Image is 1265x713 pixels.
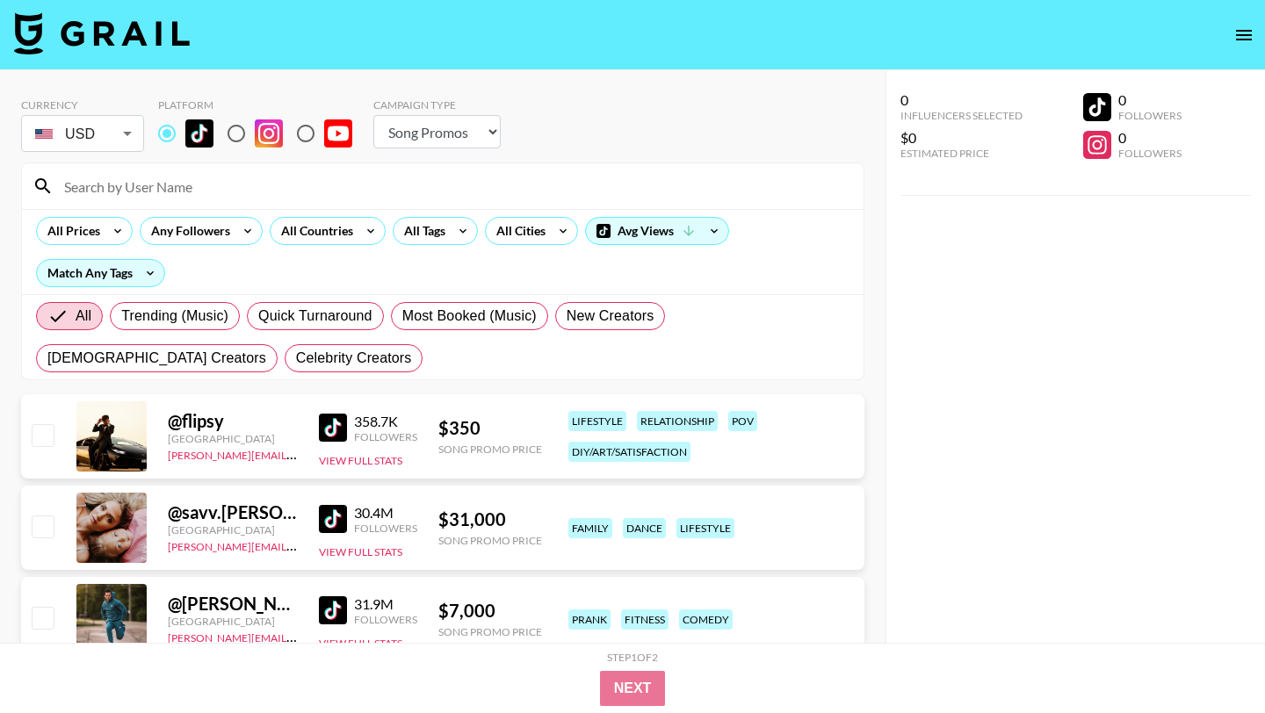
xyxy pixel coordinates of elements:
[354,413,417,430] div: 358.7K
[621,609,669,630] div: fitness
[728,411,757,431] div: pov
[438,443,542,456] div: Song Promo Price
[296,348,412,369] span: Celebrity Creators
[319,505,347,533] img: TikTok
[25,119,141,149] div: USD
[394,218,449,244] div: All Tags
[319,596,347,624] img: TikTok
[1226,18,1261,53] button: open drawer
[37,218,104,244] div: All Prices
[568,609,611,630] div: prank
[37,260,164,286] div: Match Any Tags
[54,172,853,200] input: Search by User Name
[354,595,417,613] div: 31.9M
[1118,91,1182,109] div: 0
[258,306,372,327] span: Quick Turnaround
[319,454,402,467] button: View Full Stats
[168,410,298,432] div: @ flipsy
[637,411,718,431] div: relationship
[121,306,228,327] span: Trending (Music)
[354,522,417,535] div: Followers
[900,91,1023,109] div: 0
[354,430,417,443] div: Followers
[168,628,428,645] a: [PERSON_NAME][EMAIL_ADDRESS][DOMAIN_NAME]
[438,417,542,439] div: $ 350
[354,504,417,522] div: 30.4M
[141,218,234,244] div: Any Followers
[185,119,213,148] img: TikTok
[1118,109,1182,122] div: Followers
[900,147,1023,160] div: Estimated Price
[158,98,366,112] div: Platform
[373,98,501,112] div: Campaign Type
[900,109,1023,122] div: Influencers Selected
[319,545,402,558] button: View Full Stats
[21,98,144,112] div: Currency
[168,615,298,628] div: [GEOGRAPHIC_DATA]
[47,348,266,369] span: [DEMOGRAPHIC_DATA] Creators
[168,537,428,553] a: [PERSON_NAME][EMAIL_ADDRESS][DOMAIN_NAME]
[486,218,549,244] div: All Cities
[168,593,298,615] div: @ [PERSON_NAME].[PERSON_NAME]
[324,119,352,148] img: YouTube
[438,600,542,622] div: $ 7,000
[271,218,357,244] div: All Countries
[319,414,347,442] img: TikTok
[168,432,298,445] div: [GEOGRAPHIC_DATA]
[402,306,537,327] span: Most Booked (Music)
[1177,625,1244,692] iframe: Drift Widget Chat Controller
[255,119,283,148] img: Instagram
[1118,147,1182,160] div: Followers
[168,501,298,523] div: @ savv.[PERSON_NAME]
[567,306,654,327] span: New Creators
[607,651,658,664] div: Step 1 of 2
[900,129,1023,147] div: $0
[623,518,666,538] div: dance
[438,534,542,547] div: Song Promo Price
[1118,129,1182,147] div: 0
[14,12,190,54] img: Grail Talent
[438,625,542,638] div: Song Promo Price
[354,613,417,626] div: Followers
[168,445,428,462] a: [PERSON_NAME][EMAIL_ADDRESS][DOMAIN_NAME]
[438,508,542,530] div: $ 31,000
[600,671,666,706] button: Next
[676,518,734,538] div: lifestyle
[319,637,402,650] button: View Full Stats
[168,523,298,537] div: [GEOGRAPHIC_DATA]
[568,442,690,462] div: diy/art/satisfaction
[679,609,733,630] div: comedy
[568,518,612,538] div: family
[76,306,91,327] span: All
[586,218,728,244] div: Avg Views
[568,411,626,431] div: lifestyle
